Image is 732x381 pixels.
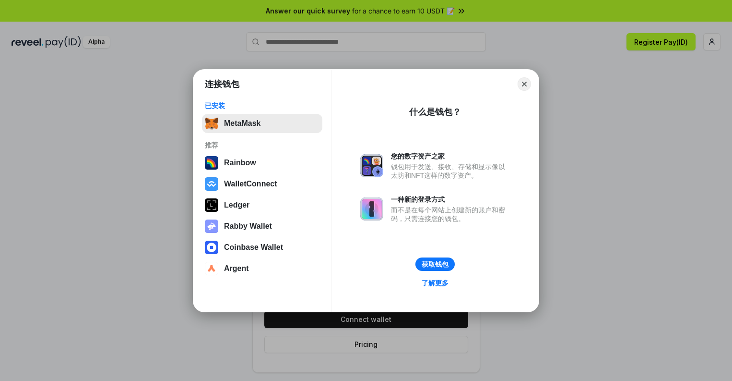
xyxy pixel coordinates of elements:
div: Rainbow [224,159,256,167]
button: WalletConnect [202,174,322,194]
div: 一种新的登录方式 [391,195,510,204]
button: 获取钱包 [415,258,455,271]
div: WalletConnect [224,180,277,188]
div: Argent [224,264,249,273]
a: 了解更多 [416,277,454,289]
button: Argent [202,259,322,278]
h1: 连接钱包 [205,78,239,90]
img: svg+xml,%3Csvg%20width%3D%2228%22%20height%3D%2228%22%20viewBox%3D%220%200%2028%2028%22%20fill%3D... [205,177,218,191]
img: svg+xml,%3Csvg%20width%3D%2228%22%20height%3D%2228%22%20viewBox%3D%220%200%2028%2028%22%20fill%3D... [205,241,218,254]
div: 推荐 [205,141,319,149]
div: Coinbase Wallet [224,243,283,252]
div: 钱包用于发送、接收、存储和显示像以太坊和NFT这样的数字资产。 [391,162,510,180]
img: svg+xml,%3Csvg%20width%3D%2228%22%20height%3D%2228%22%20viewBox%3D%220%200%2028%2028%22%20fill%3D... [205,262,218,275]
img: svg+xml,%3Csvg%20xmlns%3D%22http%3A%2F%2Fwww.w3.org%2F2000%2Fsvg%22%20fill%3D%22none%22%20viewBox... [360,154,383,177]
div: 已安装 [205,101,319,110]
img: svg+xml,%3Csvg%20xmlns%3D%22http%3A%2F%2Fwww.w3.org%2F2000%2Fsvg%22%20fill%3D%22none%22%20viewBox... [205,220,218,233]
div: 您的数字资产之家 [391,152,510,160]
img: svg+xml,%3Csvg%20xmlns%3D%22http%3A%2F%2Fwww.w3.org%2F2000%2Fsvg%22%20fill%3D%22none%22%20viewBox... [360,197,383,221]
div: 而不是在每个网站上创建新的账户和密码，只需连接您的钱包。 [391,206,510,223]
button: Close [518,77,531,91]
div: Ledger [224,201,249,209]
button: Rabby Wallet [202,217,322,236]
button: Coinbase Wallet [202,238,322,257]
img: svg+xml,%3Csvg%20width%3D%22120%22%20height%3D%22120%22%20viewBox%3D%220%200%20120%20120%22%20fil... [205,156,218,170]
div: MetaMask [224,119,260,128]
div: Rabby Wallet [224,222,272,231]
img: svg+xml,%3Csvg%20xmlns%3D%22http%3A%2F%2Fwww.w3.org%2F2000%2Fsvg%22%20width%3D%2228%22%20height%3... [205,198,218,212]
div: 了解更多 [422,279,449,287]
button: Ledger [202,196,322,215]
button: Rainbow [202,153,322,172]
img: svg+xml,%3Csvg%20fill%3D%22none%22%20height%3D%2233%22%20viewBox%3D%220%200%2035%2033%22%20width%... [205,117,218,130]
button: MetaMask [202,114,322,133]
div: 什么是钱包？ [409,106,461,118]
div: 获取钱包 [422,260,449,269]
